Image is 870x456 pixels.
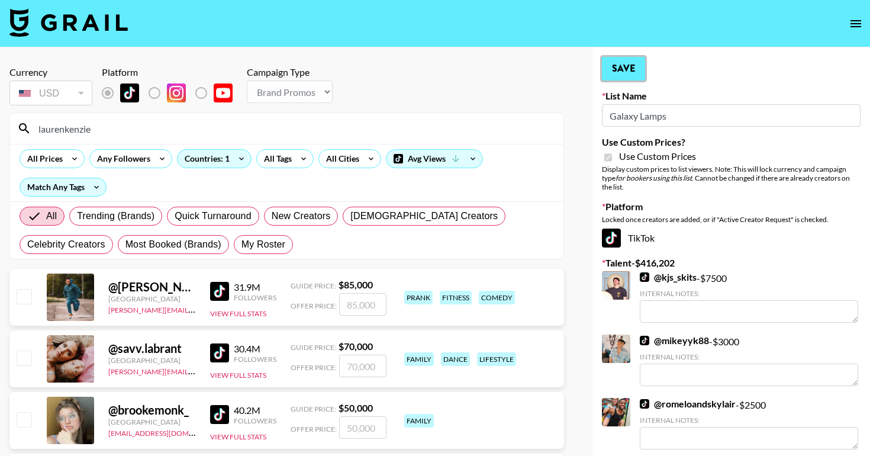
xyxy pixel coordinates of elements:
[234,416,276,425] div: Followers
[77,209,154,223] span: Trending (Brands)
[234,404,276,416] div: 40.2M
[602,201,861,213] label: Platform
[175,209,252,223] span: Quick Turnaround
[125,237,221,252] span: Most Booked (Brands)
[247,66,333,78] div: Campaign Type
[640,352,858,361] div: Internal Notes:
[404,352,434,366] div: family
[386,150,482,168] div: Avg Views
[272,209,331,223] span: New Creators
[210,405,229,424] img: TikTok
[210,309,266,318] button: View Full Stats
[616,174,692,182] em: for bookers using this list
[178,150,251,168] div: Countries: 1
[640,398,858,449] div: - $ 2500
[640,336,649,345] img: TikTok
[257,150,294,168] div: All Tags
[339,341,373,352] strong: $ 70,000
[108,356,196,365] div: [GEOGRAPHIC_DATA]
[9,78,92,108] div: Currency is locked to USD
[167,84,186,102] img: Instagram
[640,399,649,409] img: TikTok
[602,90,861,102] label: List Name
[108,280,196,294] div: @ [PERSON_NAME].[PERSON_NAME]
[291,301,337,310] span: Offer Price:
[120,84,139,102] img: TikTok
[234,355,276,364] div: Followers
[234,293,276,302] div: Followers
[108,403,196,418] div: @ brookemonk_
[46,209,57,223] span: All
[102,66,242,78] div: Platform
[108,303,283,314] a: [PERSON_NAME][EMAIL_ADDRESS][DOMAIN_NAME]
[619,150,696,162] span: Use Custom Prices
[234,343,276,355] div: 30.4M
[339,416,386,439] input: 50,000
[602,136,861,148] label: Use Custom Prices?
[291,425,337,433] span: Offer Price:
[20,178,106,196] div: Match Any Tags
[602,229,621,248] img: TikTok
[214,84,233,102] img: YouTube
[640,289,858,298] div: Internal Notes:
[210,282,229,301] img: TikTok
[640,272,649,282] img: TikTok
[319,150,362,168] div: All Cities
[102,81,242,105] div: List locked to TikTok.
[210,343,229,362] img: TikTok
[640,271,858,323] div: - $ 7500
[210,432,266,441] button: View Full Stats
[9,66,92,78] div: Currency
[602,257,861,269] label: Talent - $ 416,202
[291,404,336,413] span: Guide Price:
[90,150,153,168] div: Any Followers
[602,57,645,81] button: Save
[108,418,196,426] div: [GEOGRAPHIC_DATA]
[339,293,386,316] input: 85,000
[241,237,285,252] span: My Roster
[291,363,337,372] span: Offer Price:
[20,150,65,168] div: All Prices
[339,402,373,413] strong: $ 50,000
[441,352,470,366] div: dance
[640,335,709,346] a: @mikeyyk88
[210,371,266,380] button: View Full Stats
[31,119,556,138] input: Search by User Name
[9,8,128,37] img: Grail Talent
[291,343,336,352] span: Guide Price:
[440,291,472,304] div: fitness
[477,352,516,366] div: lifestyle
[844,12,868,36] button: open drawer
[602,229,861,248] div: TikTok
[640,335,858,386] div: - $ 3000
[27,237,105,252] span: Celebrity Creators
[640,398,736,410] a: @romeloandskylair
[339,279,373,290] strong: $ 85,000
[602,215,861,224] div: Locked once creators are added, or if "Active Creator Request" is checked.
[640,271,697,283] a: @kjs_skits
[404,414,434,428] div: family
[108,426,227,438] a: [EMAIL_ADDRESS][DOMAIN_NAME]
[404,291,433,304] div: prank
[291,281,336,290] span: Guide Price:
[640,416,858,425] div: Internal Notes:
[12,83,90,104] div: USD
[350,209,498,223] span: [DEMOGRAPHIC_DATA] Creators
[108,294,196,303] div: [GEOGRAPHIC_DATA]
[602,165,861,191] div: Display custom prices to list viewers. Note: This will lock currency and campaign type . Cannot b...
[108,365,283,376] a: [PERSON_NAME][EMAIL_ADDRESS][DOMAIN_NAME]
[234,281,276,293] div: 31.9M
[479,291,515,304] div: comedy
[108,341,196,356] div: @ savv.labrant
[339,355,386,377] input: 70,000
